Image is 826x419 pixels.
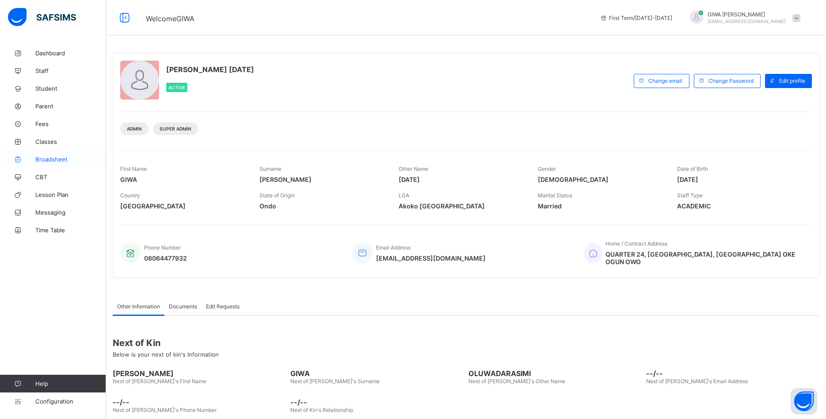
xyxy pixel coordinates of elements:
span: Change Password [708,77,754,84]
span: 08064477932 [144,254,187,262]
span: LGA [399,192,409,199]
span: Super Admin [160,126,191,131]
span: Lesson Plan [35,191,106,198]
button: Open asap [791,388,817,415]
span: [PERSON_NAME] [DATE] [166,65,254,74]
span: --/-- [290,398,464,407]
span: Fees [35,120,106,127]
span: Email Address [376,244,411,251]
span: Next of [PERSON_NAME]'s Email Address [646,378,748,384]
span: State of Origin [259,192,295,199]
span: Phone Number [144,244,181,251]
span: Welcome GIWA [146,14,194,23]
span: GIWA [120,176,246,183]
span: Active [168,85,185,90]
span: Broadsheet [35,156,106,163]
span: Next of [PERSON_NAME]'s Other Name [468,378,565,384]
span: Edit profile [779,77,805,84]
span: ACADEMIC [677,202,803,210]
span: Staff Type [677,192,703,199]
span: [EMAIL_ADDRESS][DOMAIN_NAME] [708,19,786,24]
div: GIWAJEROME [681,11,805,25]
span: Next of [PERSON_NAME]'s Surname [290,378,380,384]
span: Next of [PERSON_NAME]'s Phone Number [113,407,217,413]
span: Next of Kin's Relationship [290,407,353,413]
span: QUARTER 24, [GEOGRAPHIC_DATA], [GEOGRAPHIC_DATA] OKE OGUN OWO [605,250,803,265]
span: Other Name [399,165,428,172]
span: Parent [35,103,106,110]
span: First Name [120,165,147,172]
span: Staff [35,67,106,74]
span: Country [120,192,140,199]
span: [DEMOGRAPHIC_DATA] [538,176,664,183]
span: Edit Requests [206,303,240,310]
span: Surname [259,165,282,172]
span: GIWA [290,369,464,378]
span: Other Information [117,303,160,310]
span: session/term information [600,15,672,21]
span: Help [35,380,106,387]
span: Student [35,85,106,92]
span: [EMAIL_ADDRESS][DOMAIN_NAME] [376,254,486,262]
span: Below is your next of kin's Information [113,351,219,358]
span: CBT [35,173,106,181]
span: [DATE] [399,176,525,183]
span: Ondo [259,202,385,210]
span: Admin [127,126,142,131]
span: Configuration [35,398,106,405]
span: Home / Contract Address [605,240,667,247]
span: Change email [648,77,682,84]
span: Date of Birth [677,165,708,172]
span: Marital Status [538,192,572,199]
span: Next of [PERSON_NAME]'s First Name [113,378,206,384]
span: Classes [35,138,106,145]
span: GIWA [PERSON_NAME] [708,11,786,18]
img: safsims [8,8,76,27]
span: [GEOGRAPHIC_DATA] [120,202,246,210]
span: Gender [538,165,556,172]
span: Dashboard [35,50,106,57]
span: [DATE] [677,176,803,183]
span: Married [538,202,664,210]
span: [PERSON_NAME] [113,369,286,378]
span: Documents [169,303,197,310]
span: Time Table [35,227,106,234]
span: --/-- [113,398,286,407]
span: --/-- [646,369,819,378]
span: Messaging [35,209,106,216]
span: Akoko [GEOGRAPHIC_DATA] [399,202,525,210]
span: OLUWADARASIMI [468,369,642,378]
span: Next of Kin [113,338,819,348]
span: [PERSON_NAME] [259,176,385,183]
